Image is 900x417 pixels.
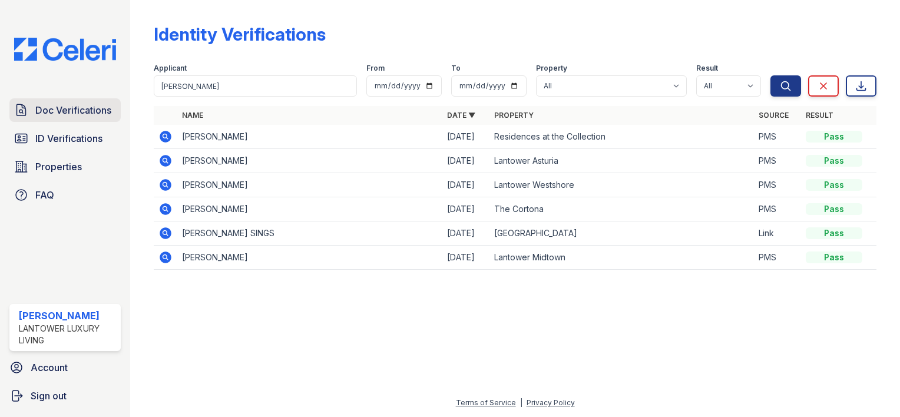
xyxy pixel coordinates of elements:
td: [GEOGRAPHIC_DATA] [489,221,754,246]
td: [PERSON_NAME] SINGS [177,221,442,246]
div: [PERSON_NAME] [19,309,116,323]
a: Account [5,356,125,379]
td: [DATE] [442,149,489,173]
label: To [451,64,461,73]
label: Result [696,64,718,73]
td: [DATE] [442,197,489,221]
td: PMS [754,246,801,270]
span: FAQ [35,188,54,202]
td: PMS [754,149,801,173]
a: Result [806,111,833,120]
label: Applicant [154,64,187,73]
a: Terms of Service [456,398,516,407]
td: The Cortona [489,197,754,221]
a: Source [759,111,789,120]
td: Lantower Asturia [489,149,754,173]
td: PMS [754,173,801,197]
td: PMS [754,125,801,149]
label: Property [536,64,567,73]
td: Link [754,221,801,246]
span: Account [31,360,68,375]
label: From [366,64,385,73]
div: Lantower Luxury Living [19,323,116,346]
div: Pass [806,251,862,263]
td: [PERSON_NAME] [177,125,442,149]
input: Search by name or phone number [154,75,357,97]
td: [DATE] [442,221,489,246]
td: Lantower Midtown [489,246,754,270]
span: Properties [35,160,82,174]
div: Identity Verifications [154,24,326,45]
span: Doc Verifications [35,103,111,117]
a: ID Verifications [9,127,121,150]
a: Property [494,111,534,120]
div: Pass [806,227,862,239]
td: [DATE] [442,173,489,197]
div: Pass [806,179,862,191]
div: Pass [806,203,862,215]
img: CE_Logo_Blue-a8612792a0a2168367f1c8372b55b34899dd931a85d93a1a3d3e32e68fde9ad4.png [5,38,125,61]
td: [PERSON_NAME] [177,246,442,270]
div: | [520,398,522,407]
a: Doc Verifications [9,98,121,122]
td: PMS [754,197,801,221]
td: [PERSON_NAME] [177,173,442,197]
a: Date ▼ [447,111,475,120]
td: Residences at the Collection [489,125,754,149]
a: FAQ [9,183,121,207]
td: [PERSON_NAME] [177,197,442,221]
td: Lantower Westshore [489,173,754,197]
a: Properties [9,155,121,178]
span: ID Verifications [35,131,102,145]
a: Privacy Policy [527,398,575,407]
td: [DATE] [442,246,489,270]
a: Name [182,111,203,120]
div: Pass [806,155,862,167]
span: Sign out [31,389,67,403]
a: Sign out [5,384,125,408]
td: [PERSON_NAME] [177,149,442,173]
div: Pass [806,131,862,143]
td: [DATE] [442,125,489,149]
